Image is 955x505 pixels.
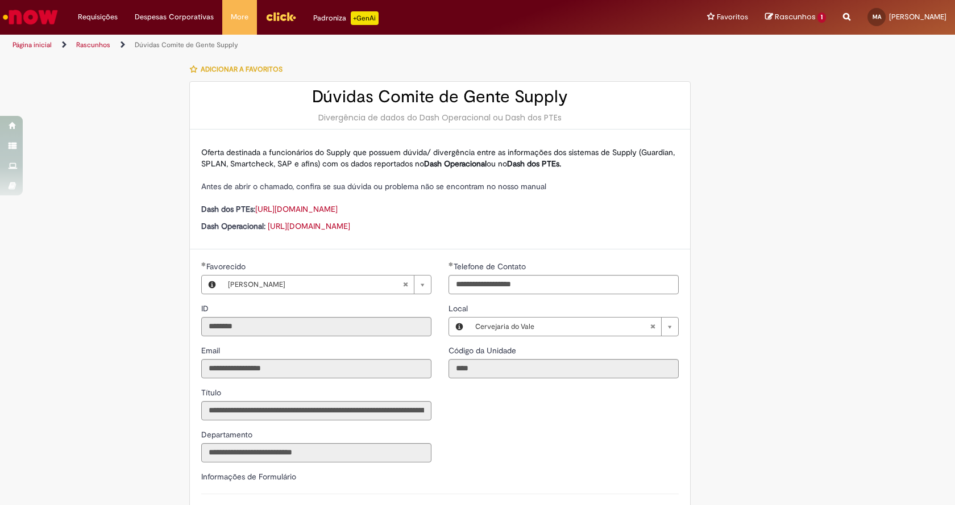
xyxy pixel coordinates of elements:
[201,471,296,482] label: Informações de Formulário
[1,6,60,28] img: ServiceNow
[449,275,679,294] input: Telefone de Contato
[873,13,881,20] span: MA
[775,11,816,22] span: Rascunhos
[268,221,350,231] a: [URL][DOMAIN_NAME]
[507,158,561,169] strong: Dash dos PTEs.
[201,112,679,123] div: Divergência de dados do Dash Operacional ou Dash dos PTEs
[255,204,338,214] a: [URL][DOMAIN_NAME]
[201,387,223,398] label: Somente leitura - Título
[135,11,214,23] span: Despesas Corporativas
[449,303,470,314] span: Local, Cervejaria do Vale
[201,401,431,420] input: Título
[202,276,222,294] button: Favorecido, Visualizar este registro Mauricio De Andrade
[201,303,211,314] label: Somente leitura - ID
[889,12,946,22] span: [PERSON_NAME]
[201,303,211,314] span: Somente leitura - ID
[228,276,402,294] span: [PERSON_NAME]
[201,345,222,356] span: Somente leitura - Email
[201,87,679,106] h2: Dúvidas Comite de Gente Supply
[231,11,248,23] span: More
[76,40,110,49] a: Rascunhos
[222,276,431,294] a: [PERSON_NAME]Limpar campo Favorecido
[424,158,487,169] strong: Dash Operacional
[201,65,283,74] span: Adicionar a Favoritos
[475,318,650,336] span: Cervejaria do Vale
[201,262,206,266] span: Obrigatório Preenchido
[313,11,379,25] div: Padroniza
[135,40,238,49] a: Dúvidas Comite de Gente Supply
[397,276,414,294] abbr: Limpar campo Favorecido
[201,181,546,191] span: Antes de abrir o chamado, confira se sua dúvida ou problema não se encontram no nosso manual
[189,57,289,81] button: Adicionar a Favoritos
[201,345,222,356] label: Somente leitura - Email
[201,387,223,398] span: Somente leitura - Título
[351,11,379,25] p: +GenAi
[9,35,628,56] ul: Trilhas de página
[201,204,255,214] strong: Dash dos PTEs:
[644,318,661,336] abbr: Limpar campo Local
[201,317,431,336] input: ID
[201,443,431,462] input: Departamento
[201,429,255,440] span: Somente leitura - Departamento
[454,261,528,272] span: Telefone de Contato
[201,147,675,169] span: Oferta destinada a funcionários do Supply que possuem dúvida/ divergência entre as informações do...
[449,345,518,356] span: Somente leitura - Código da Unidade
[449,345,518,356] label: Somente leitura - Código da Unidade
[470,318,678,336] a: Cervejaria do ValeLimpar campo Local
[201,359,431,378] input: Email
[817,12,826,23] span: 1
[206,261,248,272] span: Favorecido, Mauricio De Andrade
[265,8,296,25] img: click_logo_yellow_360x200.png
[201,221,265,231] strong: Dash Operacional:
[78,11,118,23] span: Requisições
[449,262,454,266] span: Obrigatório Preenchido
[13,40,52,49] a: Página inicial
[717,11,748,23] span: Favoritos
[201,429,255,440] label: Somente leitura - Departamento
[449,318,470,336] button: Local, Visualizar este registro Cervejaria do Vale
[449,359,679,378] input: Código da Unidade
[765,12,826,23] a: Rascunhos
